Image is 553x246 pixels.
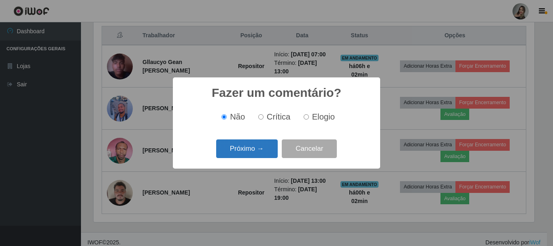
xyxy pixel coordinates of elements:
input: Não [221,114,227,120]
h2: Fazer um comentário? [212,86,341,100]
input: Crítica [258,114,264,120]
span: Crítica [267,112,291,121]
button: Próximo → [216,139,278,158]
span: Não [230,112,245,121]
input: Elogio [304,114,309,120]
button: Cancelar [282,139,337,158]
span: Elogio [312,112,335,121]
